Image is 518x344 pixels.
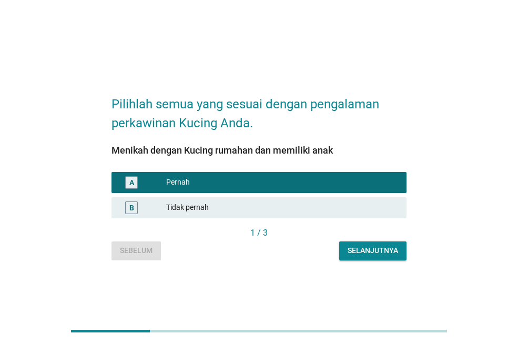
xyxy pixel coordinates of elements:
font: Pernah [166,178,190,186]
font: A [129,178,134,186]
font: Menikah dengan Kucing rumahan dan memiliki anak [111,145,333,156]
font: B [129,203,134,211]
font: Selanjutnya [348,246,398,255]
font: Pilihlah semua yang sesuai dengan pengalaman perkawinan Kucing Anda. [111,97,382,130]
button: Selanjutnya [339,241,407,260]
font: Tidak pernah [166,203,209,211]
font: 1 / 3 [250,228,268,238]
